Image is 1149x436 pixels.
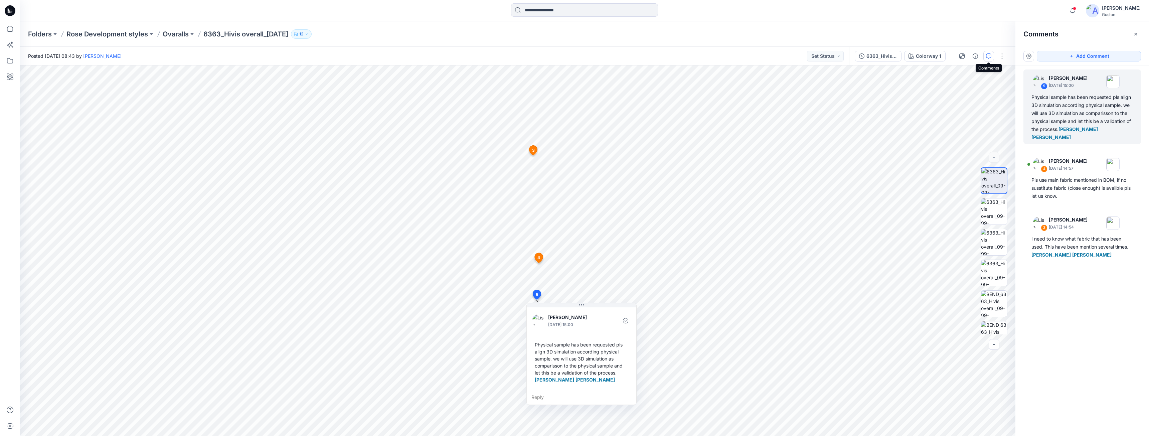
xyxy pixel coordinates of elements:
[1049,165,1088,172] p: [DATE] 14:57
[1086,4,1099,17] img: avatar
[1031,235,1133,259] div: I need to know what fabric that has been used. This have been mention several times.
[28,29,52,39] a: Folders
[1031,93,1133,141] div: Physical sample has been requested pls align 3D simulation according physical sample. we will use...
[299,30,303,38] p: 12
[866,52,897,60] div: 6363_Hivis overall_09-09-2025
[1049,224,1088,231] p: [DATE] 14:54
[548,321,603,328] p: [DATE] 15:00
[1058,126,1098,132] span: [PERSON_NAME]
[536,292,538,298] span: 5
[163,29,189,39] a: Ovaralls
[981,198,1007,225] img: 6363_Hivis overall_09-09-2025_Colorway 1_Back
[1072,252,1112,258] span: [PERSON_NAME]
[532,338,631,386] div: Physical sample has been requested pls align 3D simulation according physical sample. we will use...
[904,51,946,61] button: Colorway 1
[1049,82,1088,89] p: [DATE] 15:00
[855,51,901,61] button: 6363_Hivis overall_[DATE]
[1031,134,1071,140] span: [PERSON_NAME]
[1033,75,1046,88] img: Lise Blomqvist
[1041,83,1047,90] div: 5
[548,313,603,321] p: [PERSON_NAME]
[532,314,545,327] img: Lise Blomqvist
[1033,158,1046,171] img: Lise Blomqvist
[1031,176,1133,200] div: Pls use main fabric mentioned in BOM, if no susstitute fabric (close enough) is availble pls let ...
[535,377,574,383] span: [PERSON_NAME]
[1031,252,1071,258] span: [PERSON_NAME]
[970,51,981,61] button: Details
[537,255,540,261] span: 4
[1037,51,1141,61] button: Add Comment
[981,321,1007,347] img: BEND_6363_Hivis overall_09-09-2025_Colorway 1_Back
[576,377,615,383] span: [PERSON_NAME]
[1041,225,1047,231] div: 3
[1102,12,1141,17] div: Guston
[981,229,1007,255] img: 6363_Hivis overall_09-09-2025_Colorway 1_Left
[1049,216,1088,224] p: [PERSON_NAME]
[83,53,122,59] a: [PERSON_NAME]
[28,52,122,59] span: Posted [DATE] 08:43 by
[527,390,636,405] div: Reply
[66,29,148,39] a: Rose Development styles
[1033,216,1046,230] img: Lise Blomqvist
[1102,4,1141,12] div: [PERSON_NAME]
[532,147,535,153] span: 3
[916,52,941,60] div: Colorway 1
[981,168,1007,193] img: 6363_Hivis overall_09-09-2025_Colorway 1_Front
[291,29,312,39] button: 12
[203,29,288,39] p: 6363_Hivis overall_[DATE]
[981,260,1007,286] img: 6363_Hivis overall_09-09-2025_Colorway 1_Right
[1049,157,1088,165] p: [PERSON_NAME]
[1049,74,1088,82] p: [PERSON_NAME]
[981,291,1007,317] img: BEND_6363_Hivis overall_09-09-2025_Colorway 1_Front
[1023,30,1058,38] h2: Comments
[1041,166,1047,172] div: 4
